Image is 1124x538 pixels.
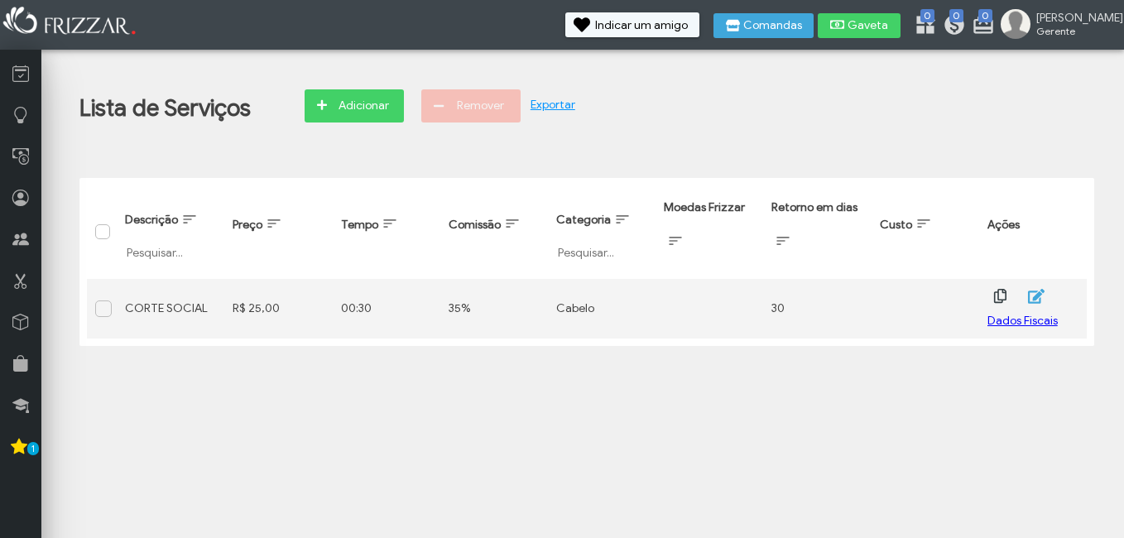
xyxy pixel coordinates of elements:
th: Tempo: activate to sort column ascending [333,185,440,279]
a: Exportar [531,98,575,112]
button: Indicar um amigo [565,12,699,37]
th: Preço: activate to sort column ascending [224,185,332,279]
th: Comissão: activate to sort column ascending [440,185,548,279]
div: R$ 25,00 [233,301,324,315]
div: Selecionar tudo [96,225,108,237]
button: Comandas [713,13,814,38]
button: ui-button [987,284,1012,309]
span: Retorno em dias [771,200,857,214]
span: Custo [880,218,912,232]
span: Comandas [743,20,802,31]
span: Preço [233,218,262,232]
span: 0 [978,9,992,22]
span: 0 [949,9,963,22]
th: Ações [979,185,1087,279]
span: Gaveta [848,20,889,31]
div: 30 [771,301,862,315]
span: Gerente [1036,25,1111,37]
input: Pesquisar... [125,244,216,261]
span: ui-button [999,284,1001,309]
button: ui-button [1021,284,1046,309]
a: 0 [914,13,930,40]
th: Custo: activate to sort column ascending [872,185,979,279]
span: Categoria [556,213,611,227]
a: [PERSON_NAME] Gerente [1001,9,1116,42]
span: [PERSON_NAME] [1036,11,1111,25]
span: Comissão [449,218,501,232]
td: Cabelo [548,279,656,339]
button: Gaveta [818,13,901,38]
th: Retorno em dias: activate to sort column ascending [763,185,871,279]
input: Pesquisar... [556,244,647,261]
th: Categoria: activate to sort column ascending [548,185,656,279]
span: Adicionar [334,94,392,118]
span: Indicar um amigo [595,20,688,31]
a: 0 [972,13,988,40]
span: Moedas Frizzar [664,200,745,214]
span: Descrição [125,213,178,227]
span: 1 [27,442,39,455]
div: CORTE SOCIAL [125,301,216,315]
th: Descrição: activate to sort column ascending [117,185,224,279]
h1: Lista de Serviços [79,94,251,122]
button: Dados Fiscais [987,309,1058,334]
span: 0 [920,9,934,22]
span: Ações [987,218,1020,232]
span: Tempo [341,218,378,232]
div: 00:30 [341,301,432,315]
span: ui-button [1033,284,1035,309]
a: 0 [943,13,959,40]
div: 35% [449,301,540,315]
button: Adicionar [305,89,404,122]
th: Moedas Frizzar: activate to sort column ascending [656,185,763,279]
